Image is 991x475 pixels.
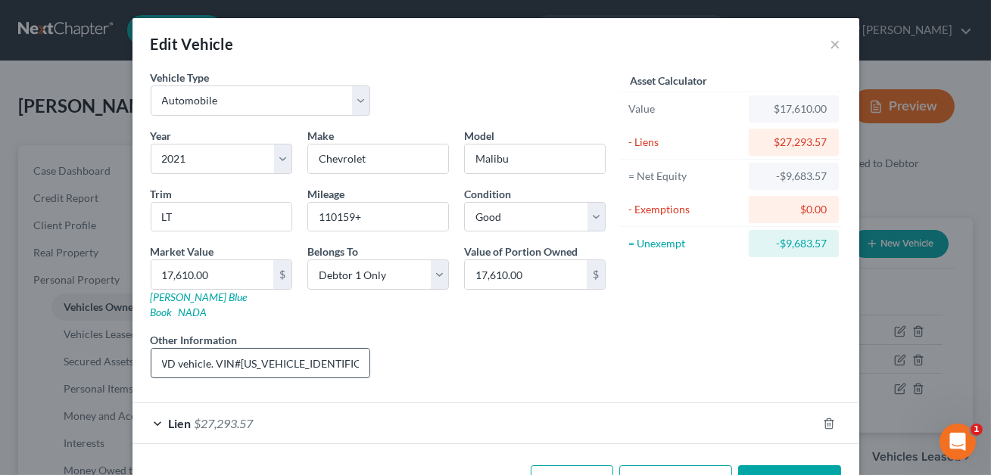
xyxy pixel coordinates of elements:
[151,128,172,144] label: Year
[971,424,983,436] span: 1
[179,306,207,318] a: NADA
[464,244,578,259] label: Value of Portion Owned
[151,33,234,54] div: Edit Vehicle
[151,186,173,202] label: Trim
[308,203,448,231] input: --
[307,129,334,142] span: Make
[169,416,192,430] span: Lien
[831,35,841,53] button: ×
[464,186,511,202] label: Condition
[587,260,605,289] div: $
[273,260,291,289] div: $
[628,135,743,150] div: - Liens
[761,101,827,116] div: $17,610.00
[628,101,743,116] div: Value
[628,236,743,251] div: = Unexempt
[761,236,827,251] div: -$9,683.57
[151,332,238,348] label: Other Information
[628,169,743,184] div: = Net Equity
[465,260,587,289] input: 0.00
[151,70,210,85] label: Vehicle Type
[628,202,743,217] div: - Exemptions
[630,73,707,88] label: Asset Calculator
[940,424,976,460] iframe: Intercom live chat
[151,203,291,231] input: ex. LS, LT, etc
[151,260,273,289] input: 0.00
[761,169,827,184] div: -$9,683.57
[761,135,827,150] div: $27,293.57
[195,416,254,430] span: $27,293.57
[465,144,605,173] input: ex. Altima
[151,244,214,259] label: Market Value
[761,202,827,217] div: $0.00
[307,245,358,258] span: Belongs To
[308,144,448,173] input: ex. Nissan
[464,128,494,144] label: Model
[151,290,248,318] a: [PERSON_NAME] Blue Book
[151,349,370,377] input: (optional)
[307,186,344,202] label: Mileage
